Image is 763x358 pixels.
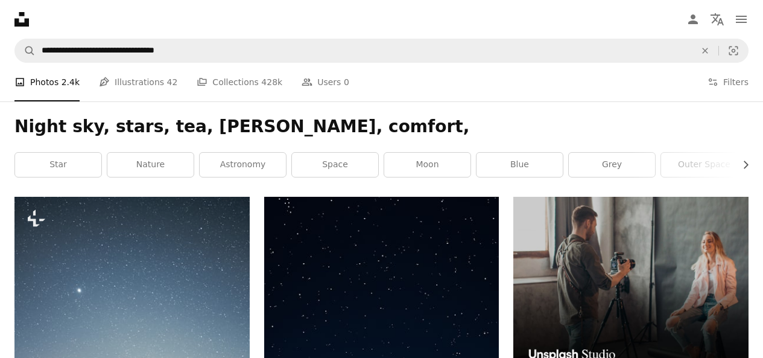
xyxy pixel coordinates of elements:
button: Search Unsplash [15,39,36,62]
button: Language [705,7,729,31]
button: Clear [692,39,718,62]
a: outer space [661,153,747,177]
a: astronomy [200,153,286,177]
button: Filters [708,63,749,101]
span: 0 [344,75,349,89]
button: Visual search [719,39,748,62]
a: Log in / Sign up [681,7,705,31]
a: Users 0 [302,63,349,101]
a: Illustrations 42 [99,63,177,101]
a: star [15,153,101,177]
button: Menu [729,7,753,31]
h1: Night sky, stars, tea, [PERSON_NAME], comfort, [14,116,749,138]
span: 428k [261,75,282,89]
a: Home — Unsplash [14,12,29,27]
span: 42 [167,75,178,89]
a: grey [569,153,655,177]
a: nature [107,153,194,177]
a: blue [476,153,563,177]
form: Find visuals sitewide [14,39,749,63]
a: moon [384,153,470,177]
button: scroll list to the right [735,153,749,177]
a: Collections 428k [197,63,282,101]
a: space [292,153,378,177]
